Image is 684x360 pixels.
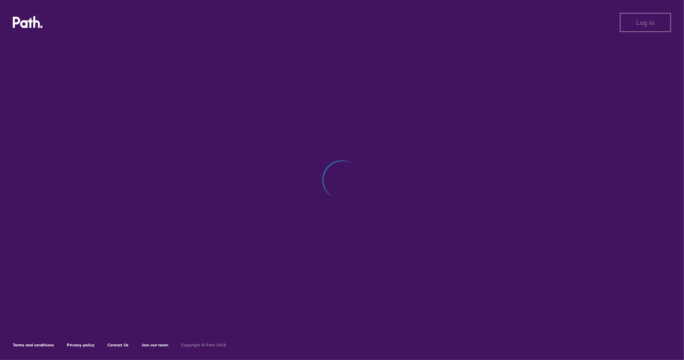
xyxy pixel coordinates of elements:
a: Join our team [141,342,168,348]
a: Terms and conditions [13,342,54,348]
button: Log in [620,13,671,32]
h6: Copyright © Path 2018 [181,343,226,348]
a: Contact Us [107,342,129,348]
a: Privacy policy [67,342,95,348]
span: Log in [637,19,655,26]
